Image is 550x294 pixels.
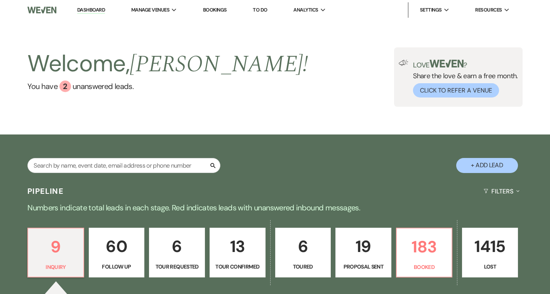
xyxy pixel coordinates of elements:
[154,234,200,259] p: 6
[33,234,79,260] p: 9
[27,47,308,81] h2: Welcome,
[401,234,447,260] p: 183
[462,228,518,278] a: 1415Lost
[27,186,64,197] h3: Pipeline
[130,47,308,82] span: [PERSON_NAME] !
[420,6,442,14] span: Settings
[475,6,502,14] span: Resources
[89,228,145,278] a: 60Follow Up
[131,6,169,14] span: Manage Venues
[149,228,205,278] a: 6Tour Requested
[27,158,220,173] input: Search by name, event date, email address or phone number
[215,234,261,259] p: 13
[467,234,513,259] p: 1415
[456,158,518,173] button: + Add Lead
[340,234,386,259] p: 19
[59,81,71,92] div: 2
[481,181,523,202] button: Filters
[399,60,408,66] img: loud-speaker-illustration.svg
[203,7,227,13] a: Bookings
[430,60,464,67] img: weven-logo-green.svg
[408,60,518,97] div: Share the love & earn a free month.
[154,262,200,271] p: Tour Requested
[253,7,267,13] a: To Do
[280,262,326,271] p: Toured
[94,262,140,271] p: Follow Up
[33,263,79,271] p: Inquiry
[27,2,56,18] img: Weven Logo
[27,81,308,92] a: You have 2 unanswered leads.
[275,228,331,278] a: 6Toured
[215,262,261,271] p: Tour Confirmed
[27,228,84,278] a: 9Inquiry
[413,60,518,69] p: Love ?
[413,83,499,97] button: Click to Refer a Venue
[280,234,326,259] p: 6
[94,234,140,259] p: 60
[340,262,386,271] p: Proposal Sent
[335,228,391,278] a: 19Proposal Sent
[396,228,453,278] a: 183Booked
[210,228,266,278] a: 13Tour Confirmed
[467,262,513,271] p: Lost
[293,6,318,14] span: Analytics
[401,263,447,271] p: Booked
[77,7,105,14] a: Dashboard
